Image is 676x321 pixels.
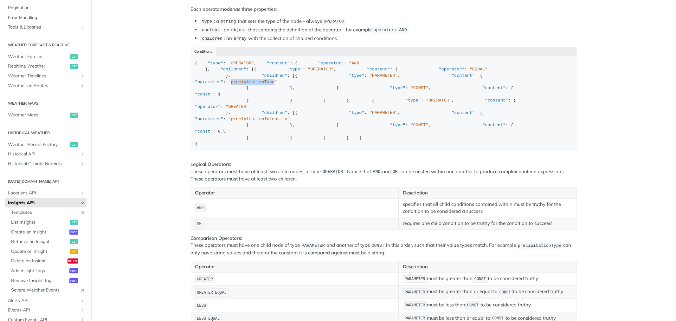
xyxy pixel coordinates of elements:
a: Insights APIHide subpages for Insights API [5,198,87,208]
th: Description [398,187,576,199]
span: "type" [349,110,364,115]
a: Add Insight Tagspost [8,266,87,276]
span: "type" [405,98,421,103]
span: Tools & Libraries [8,24,78,30]
span: OR [393,170,398,174]
span: delete [68,259,78,264]
span: CONST [372,243,385,248]
td: must be greater than to be considered truthy [398,272,576,286]
span: content [202,28,220,33]
span: Add Insight Tags [11,268,68,274]
span: "OPERATOR" [426,98,452,103]
a: Tools & LibrariesShow subpages for Tools & Libraries [5,23,87,32]
a: Pagination [5,3,87,13]
strong: Logical Operators: [191,161,232,167]
a: TemplatesLink [8,208,87,217]
span: AND [197,206,204,210]
p: Each operator has three properties: [191,6,577,13]
span: OR [197,221,201,226]
span: Alerts API [8,298,78,304]
a: Locations APIShow subpages for Locations API [5,188,87,198]
span: 0.5 [218,129,226,134]
button: Show subpages for Events API [80,308,85,313]
a: Weather Recent Historyget [5,140,87,149]
span: get [70,54,78,59]
span: get [70,113,78,118]
span: "children" [262,73,287,78]
span: List Insights [11,219,68,226]
button: Show subpages for Weather on Routes [80,83,85,88]
span: GREATER_EQUAL [197,291,227,295]
span: OPERATOR [324,19,344,24]
a: Retrieve an Insightget [8,237,87,246]
span: AND [373,170,380,174]
a: Events APIShow subpages for Events API [5,305,87,315]
span: "type" [390,86,406,90]
button: Show subpages for Tools & Libraries [80,25,85,30]
span: "PARAMETER" [370,73,398,78]
h2: Historical Weather [5,130,87,136]
span: "content" [482,86,505,90]
span: "OPERATOR" [228,61,254,66]
span: Realtime Weather [8,63,68,69]
span: PARAMETER [405,317,425,321]
span: "operator" [318,61,344,66]
span: Events API [8,307,78,313]
span: "operator" [439,67,465,72]
a: Realtime Weatherget [5,62,87,71]
li: : an with the collection of chained conditions [200,35,577,42]
a: Update an Insightput [8,247,87,256]
td: must be less than to be considered truthy [398,299,576,312]
th: Description [398,261,576,273]
span: "parameter" [195,80,223,84]
span: "type" [390,123,406,128]
span: object [231,28,247,33]
span: post [69,230,78,235]
a: Remove Insight Tagspost [8,276,87,285]
span: PARAMETER [405,277,425,281]
span: "GREATER" [226,104,249,109]
span: get [70,64,78,69]
span: array [234,36,247,41]
span: "CONST" [411,123,429,128]
span: GREATER [197,277,213,282]
span: Insights API [8,200,78,206]
span: Weather Timelines [8,73,78,79]
span: "type" [287,67,303,72]
span: "precipitationIntensity" [228,117,290,121]
th: Operator [191,261,398,273]
span: PARAMETER [405,303,425,308]
span: LESS [197,304,206,308]
button: Show subpages for Historical API [80,152,85,157]
h2: Weather Forecast & realtime [5,42,87,48]
span: Weather Maps [8,112,68,118]
a: Create an Insightpost [8,227,87,237]
td: must be greater than or equal to to be considered truthy [398,286,576,299]
li: : an that contains the definition of the operator - for example [200,26,577,34]
div: { : , : { : }, : [{ : , : { : }, : [{ : , : { : } }, { : , : { : } } ] }, { : , : { : }, : [{ : ,... [195,60,572,147]
h2: Weather Maps [5,101,87,106]
a: Weather Forecastget [5,52,87,62]
p: These operators must have one child node of type and another of type in this order, such that the... [191,235,577,256]
a: List Insightsget [8,218,87,227]
button: Show subpages for Weather Timelines [80,74,85,79]
a: Weather on RoutesShow subpages for Weather on Routes [5,81,87,91]
span: "content" [485,98,508,103]
span: Severe Weather Events [11,287,77,293]
span: "EQUAL" [470,67,488,72]
span: "AND" [349,61,362,66]
span: Delete an Insight [11,258,66,264]
span: post [69,278,78,283]
span: "CONST" [411,86,429,90]
a: Error Handling [5,13,87,23]
span: get [70,220,78,225]
span: "content" [452,110,475,115]
span: Pagination [8,5,85,11]
span: "children" [262,110,287,115]
a: Delete an Insightdelete [8,256,87,266]
span: "content" [367,67,390,72]
button: Show subpages for Historical Climate Normals [80,161,85,167]
td: specifies that all child conditions contained within must be truthy for the condition to be consi... [398,199,576,217]
span: "type" [349,73,364,78]
a: Alerts APIShow subpages for Alerts API [5,296,87,305]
